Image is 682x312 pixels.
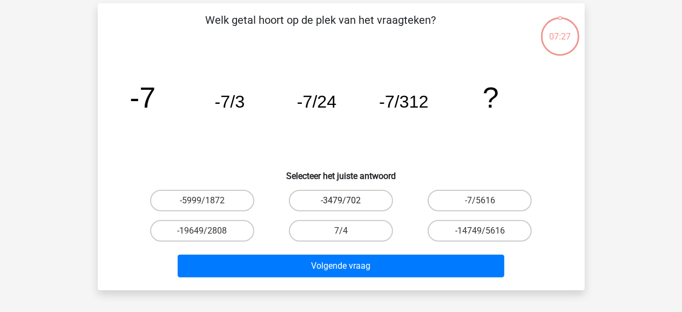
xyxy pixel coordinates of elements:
label: 7/4 [289,220,393,242]
label: -3479/702 [289,190,393,211]
label: -7/5616 [428,190,532,211]
label: -5999/1872 [150,190,254,211]
p: Welk getal hoort op de plek van het vraagteken? [115,12,527,44]
tspan: -7/312 [379,92,428,111]
div: 07:27 [540,16,580,43]
tspan: -7/3 [214,92,245,111]
tspan: -7/24 [296,92,336,111]
label: -14749/5616 [428,220,532,242]
tspan: ? [483,81,499,114]
h6: Selecteer het juiste antwoord [115,162,568,181]
label: -19649/2808 [150,220,254,242]
button: Volgende vraag [178,255,504,277]
tspan: -7 [130,81,156,114]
